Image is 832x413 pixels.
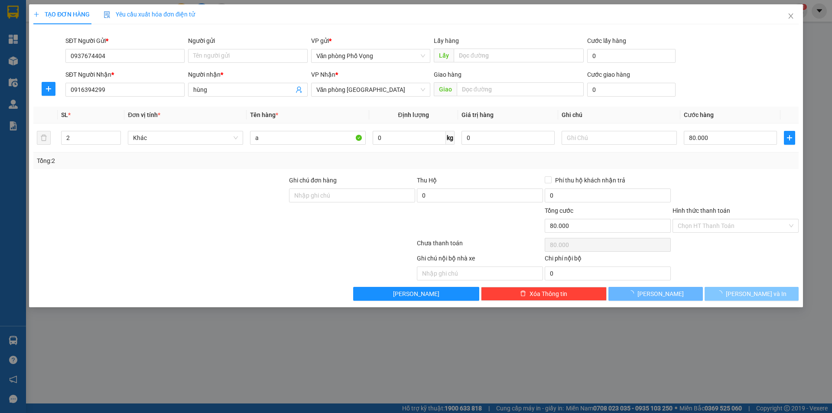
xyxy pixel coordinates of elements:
span: Định lượng [398,111,429,118]
button: Close [779,4,803,29]
span: kg [446,131,455,145]
button: [PERSON_NAME] [608,287,702,301]
span: Giá trị hàng [461,111,494,118]
span: Giao hàng [434,71,461,78]
span: Yêu cầu xuất hóa đơn điện tử [104,11,195,18]
button: [PERSON_NAME] [353,287,479,301]
div: VP gửi [311,36,430,46]
input: Ghi Chú [562,131,677,145]
input: Dọc đường [454,49,584,62]
input: 0 [461,131,555,145]
div: Chưa thanh toán [416,238,544,254]
input: Cước giao hàng [587,83,676,97]
th: Ghi chú [558,107,680,124]
div: Tổng: 2 [37,156,321,166]
input: Dọc đường [457,82,584,96]
span: VP Nhận [311,71,335,78]
input: VD: Bàn, Ghế [250,131,365,145]
span: delete [520,290,526,297]
span: Lấy hàng [434,37,459,44]
span: Văn phòng Ninh Bình [316,83,425,96]
span: plus [784,134,795,141]
span: Xóa Thông tin [530,289,567,299]
span: [PERSON_NAME] [393,289,439,299]
label: Hình thức thanh toán [673,207,730,214]
button: [PERSON_NAME] và In [705,287,799,301]
span: Giao [434,82,457,96]
span: Phí thu hộ khách nhận trả [552,176,629,185]
span: Đơn vị tính [128,111,160,118]
span: SL [61,111,68,118]
button: plus [42,82,55,96]
div: Người gửi [188,36,307,46]
span: Tên hàng [250,111,278,118]
div: SĐT Người Nhận [65,70,185,79]
button: plus [784,131,795,145]
label: Cước lấy hàng [587,37,626,44]
div: Ghi chú nội bộ nhà xe [417,254,543,267]
span: [PERSON_NAME] [637,289,684,299]
span: Văn phòng Phố Vọng [316,49,425,62]
input: Nhập ghi chú [417,267,543,280]
span: plus [42,85,55,92]
span: Lấy [434,49,454,62]
span: plus [33,11,39,17]
span: loading [716,290,726,296]
div: Chi phí nội bộ [545,254,671,267]
label: Cước giao hàng [587,71,630,78]
div: Người nhận [188,70,307,79]
label: Ghi chú đơn hàng [289,177,337,184]
span: close [787,13,794,20]
span: [PERSON_NAME] và In [726,289,786,299]
span: Khác [133,131,238,144]
span: Cước hàng [684,111,714,118]
button: delete [37,131,51,145]
input: Ghi chú đơn hàng [289,189,415,202]
span: user-add [296,86,302,93]
div: SĐT Người Gửi [65,36,185,46]
button: deleteXóa Thông tin [481,287,607,301]
span: Tổng cước [545,207,573,214]
span: Thu Hộ [417,177,437,184]
img: icon [104,11,110,18]
span: TẠO ĐƠN HÀNG [33,11,90,18]
input: Cước lấy hàng [587,49,676,63]
span: loading [628,290,637,296]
